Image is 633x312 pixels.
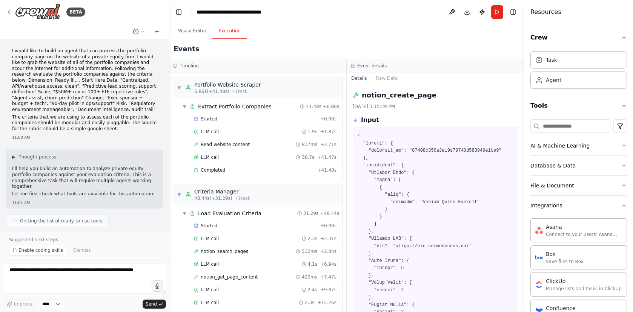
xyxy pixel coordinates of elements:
span: + 41.47s [317,154,336,160]
h4: Resources [530,8,561,17]
div: Agent [546,76,561,84]
span: + 6.94s [320,261,336,267]
span: 837ms [302,142,317,148]
span: ▼ [182,103,187,110]
div: BETA [66,8,85,17]
button: Start a new chat [151,27,163,36]
span: LLM call [201,129,219,135]
span: LLM call [201,300,219,306]
div: 11:00 AM [12,135,157,140]
img: Box [535,254,543,261]
div: 11:01 AM [12,200,157,205]
span: + 2.31s [320,236,336,242]
div: [DATE] 3:15:49 PM [353,103,518,110]
div: Database & Data [530,162,576,169]
nav: breadcrumb [197,8,261,16]
span: + 0.00s [320,116,336,122]
div: Manage lists and tasks in ClickUp [546,286,622,292]
span: 2.4s [308,287,317,293]
span: • 1 task [232,88,247,94]
button: Visual Editor [172,23,212,39]
p: I'll help you build an automation to analyze private equity portfolio companies against your eval... [12,166,157,189]
div: Portfolio Website Scraper [194,81,261,88]
button: Improve [3,299,36,309]
span: Send [146,301,157,307]
span: LLM call [201,154,219,160]
div: Connect to your users’ Asana accounts [546,231,622,237]
span: notion_search_pages [201,248,248,254]
p: Let me first check what tools are available for this automation: [12,191,157,197]
span: 1.9s [308,129,317,135]
span: LLM call [201,236,219,242]
p: Suggested next steps: [9,237,160,243]
button: Switch to previous chat [130,27,148,36]
span: Thought process [18,154,56,160]
button: Dismiss [69,245,94,256]
button: Integrations [530,196,627,215]
div: Box [546,250,584,258]
div: Asana [546,223,622,231]
span: Improve [14,301,32,307]
span: ▶ [12,154,15,160]
div: Crew [530,48,627,95]
span: ▼ [177,192,181,198]
button: Hide left sidebar [174,7,184,17]
span: LLM call [201,287,219,293]
div: Task [546,56,557,64]
h2: notion_create_page [362,90,436,100]
button: Execution [212,23,247,39]
span: LLM call [201,261,219,267]
span: 2.3s [308,236,317,242]
h2: Events [174,44,199,54]
img: Asana [535,227,543,234]
img: Logo [15,3,60,20]
h3: Timeline [180,63,199,69]
button: Raw Data [372,73,403,84]
div: Extract Portfolio Companies [198,103,272,110]
span: Completed [201,167,225,173]
span: 420ms [302,274,317,280]
span: + 12.26s [317,300,336,306]
h3: Event details [357,63,387,69]
span: 2.3s [305,300,314,306]
p: The criteria that we are using to assess each of the portfolio companies should be modular and ea... [12,114,157,132]
span: + 7.47s [320,274,336,280]
span: Read website content [201,142,250,148]
div: ClickUp [546,277,622,285]
span: 6.86s (+41.48s) [194,88,229,94]
div: Save files to Box [546,259,584,265]
button: Database & Data [530,156,627,175]
span: 48.44s (+31.29s) [194,195,232,201]
span: + 41.48s [317,167,336,173]
span: Started [201,116,217,122]
span: Dismiss [73,247,91,253]
span: + 2.84s [320,248,336,254]
span: + 2.71s [320,142,336,148]
div: Confluence [546,304,621,312]
span: notion_get_page_content [201,274,258,280]
span: + 48.44s [320,210,339,216]
span: 38.7s [302,154,314,160]
span: 4.1s [308,261,317,267]
span: Started [201,223,217,229]
button: AI & Machine Learning [530,136,627,155]
span: + 1.87s [320,129,336,135]
span: 532ms [302,248,317,254]
button: ▶Thought process [12,154,56,160]
img: ClickUp [535,281,543,288]
button: Crew [530,27,627,48]
span: Getting the list of ready-to-use tools [20,218,102,224]
button: Send [143,300,166,309]
span: ▼ [182,210,187,216]
div: Criteria Manager [194,188,250,195]
div: Integrations [530,202,562,209]
span: • 1 task [235,195,250,201]
div: Load Evaluation Criteria [198,210,261,217]
span: + 9.87s [320,287,336,293]
button: Details [347,73,372,84]
span: Enable coding skills [18,247,63,253]
button: Tools [530,95,627,116]
button: Enable coding skills [9,245,66,256]
span: 41.48s [306,103,321,110]
div: File & Document [530,182,574,189]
